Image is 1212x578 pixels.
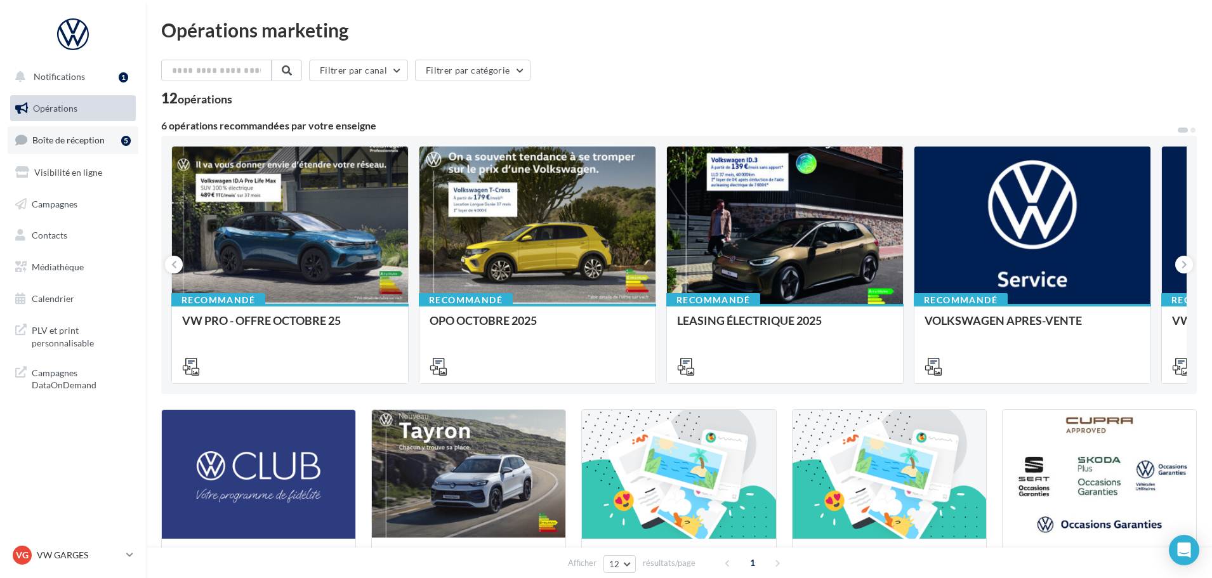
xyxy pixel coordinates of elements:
[161,121,1176,131] div: 6 opérations recommandées par votre enseigne
[32,135,105,145] span: Boîte de réception
[603,555,636,573] button: 12
[8,63,133,90] button: Notifications 1
[309,60,408,81] button: Filtrer par canal
[10,543,136,567] a: VG VW GARGES
[8,95,138,122] a: Opérations
[430,314,645,339] div: OPO OCTOBRE 2025
[32,198,77,209] span: Campagnes
[8,359,138,397] a: Campagnes DataOnDemand
[1169,535,1199,565] div: Open Intercom Messenger
[8,126,138,154] a: Boîte de réception5
[914,293,1008,307] div: Recommandé
[8,317,138,354] a: PLV et print personnalisable
[182,314,398,339] div: VW PRO - OFFRE OCTOBRE 25
[8,222,138,249] a: Contacts
[119,72,128,82] div: 1
[171,293,265,307] div: Recommandé
[33,103,77,114] span: Opérations
[8,254,138,280] a: Médiathèque
[34,167,102,178] span: Visibilité en ligne
[161,91,232,105] div: 12
[34,71,85,82] span: Notifications
[8,191,138,218] a: Campagnes
[742,553,763,573] span: 1
[643,557,695,569] span: résultats/page
[568,557,596,569] span: Afficher
[415,60,530,81] button: Filtrer par catégorie
[677,314,893,339] div: LEASING ÉLECTRIQUE 2025
[161,20,1197,39] div: Opérations marketing
[121,136,131,146] div: 5
[925,314,1140,339] div: VOLKSWAGEN APRES-VENTE
[666,293,760,307] div: Recommandé
[32,230,67,240] span: Contacts
[32,364,131,391] span: Campagnes DataOnDemand
[37,549,121,562] p: VW GARGES
[32,261,84,272] span: Médiathèque
[8,159,138,186] a: Visibilité en ligne
[178,93,232,105] div: opérations
[419,293,513,307] div: Recommandé
[16,549,29,562] span: VG
[8,286,138,312] a: Calendrier
[32,293,74,304] span: Calendrier
[32,322,131,349] span: PLV et print personnalisable
[609,559,620,569] span: 12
